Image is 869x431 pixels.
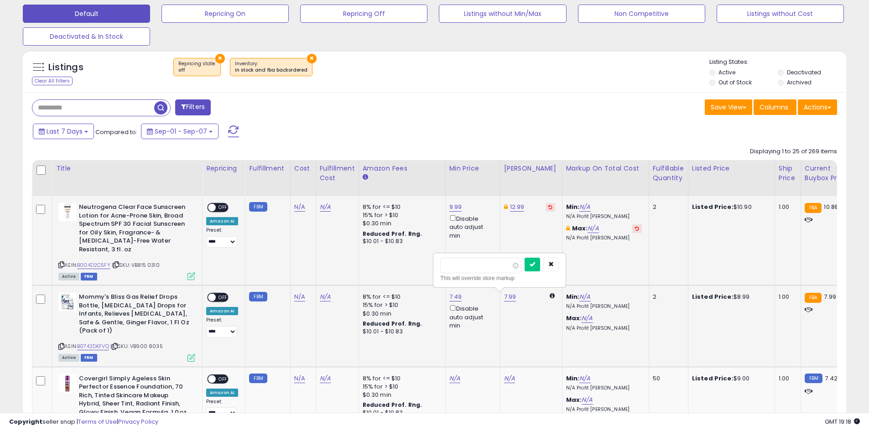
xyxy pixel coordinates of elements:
[566,235,642,241] p: N/A Profit [PERSON_NAME]
[510,203,525,212] a: 12.99
[48,61,83,74] h5: Listings
[363,238,438,245] div: $10.01 - $10.83
[206,389,238,397] div: Amazon AI
[363,401,422,409] b: Reduced Prof. Rng.
[216,204,230,212] span: OFF
[363,203,438,211] div: 8% for <= $10
[77,261,110,269] a: B004D2C5FY
[653,164,684,183] div: Fulfillable Quantity
[566,292,580,301] b: Min:
[216,294,230,301] span: OFF
[566,164,645,173] div: Markup on Total Cost
[23,27,150,46] button: Deactivated & In Stock
[504,164,558,173] div: [PERSON_NAME]
[110,343,163,350] span: | SKU: VB900 8035
[78,417,117,426] a: Terms of Use
[58,203,77,221] img: 31xfLN3ew9L._SL40_.jpg
[692,293,768,301] div: $8.99
[825,374,838,383] span: 7.42
[787,68,821,76] label: Deactivated
[705,99,752,115] button: Save View
[566,395,582,404] b: Max:
[449,164,496,173] div: Min Price
[692,203,734,211] b: Listed Price:
[779,203,794,211] div: 1.00
[566,314,582,322] b: Max:
[294,292,305,301] a: N/A
[449,292,462,301] a: 7.49
[718,68,735,76] label: Active
[754,99,796,115] button: Columns
[206,164,241,173] div: Repricing
[79,293,190,338] b: Mommy's Bliss Gas Relief Drops Bottle, [MEDICAL_DATA] Drops for Infants, Relieves [MEDICAL_DATA],...
[805,293,822,303] small: FBA
[178,60,216,74] span: Repricing state :
[440,274,559,283] div: This will override store markup
[566,303,642,310] p: N/A Profit [PERSON_NAME]
[692,164,771,173] div: Listed Price
[23,5,150,23] button: Default
[718,78,752,86] label: Out of Stock
[825,417,860,426] span: 2025-09-15 19:18 GMT
[504,204,508,210] i: This overrides the store level Dynamic Max Price for this listing
[635,226,639,231] i: Revert to store-level Max Markup
[692,374,734,383] b: Listed Price:
[582,395,593,405] a: N/A
[58,374,77,393] img: 31RLv8LWtQL._SL40_.jpg
[750,147,837,156] div: Displaying 1 to 25 of 269 items
[32,77,73,85] div: Clear All Filters
[504,374,515,383] a: N/A
[779,293,794,301] div: 1.00
[363,301,438,309] div: 15% for > $10
[717,5,844,23] button: Listings without Cost
[81,273,97,280] span: FBM
[118,417,158,426] a: Privacy Policy
[363,173,368,182] small: Amazon Fees.
[58,293,195,360] div: ASIN:
[798,99,837,115] button: Actions
[9,418,158,426] div: seller snap | |
[805,164,852,183] div: Current Buybox Price
[95,128,137,136] span: Compared to:
[579,292,590,301] a: N/A
[58,354,79,362] span: All listings currently available for purchase on Amazon
[449,303,493,330] div: Disable auto adjust min
[566,385,642,391] p: N/A Profit [PERSON_NAME]
[578,5,705,23] button: Non Competitive
[206,307,238,315] div: Amazon AI
[566,225,570,231] i: This overrides the store level max markup for this listing
[363,320,422,327] b: Reduced Prof. Rng.
[206,317,238,338] div: Preset:
[572,224,588,233] b: Max:
[824,203,838,211] span: 10.88
[58,203,195,279] div: ASIN:
[33,124,94,139] button: Last 7 Days
[760,103,788,112] span: Columns
[320,203,331,212] a: N/A
[692,203,768,211] div: $10.90
[805,374,822,383] small: FBM
[439,5,566,23] button: Listings without Min/Max
[320,292,331,301] a: N/A
[653,374,681,383] div: 50
[579,374,590,383] a: N/A
[363,383,438,391] div: 15% for > $10
[206,399,238,419] div: Preset:
[79,374,190,419] b: Covergirl Simply Ageless Skin Perfector Essence Foundation, 70 Rich, Tinted Skincare Makeup Hybri...
[566,374,580,383] b: Min:
[320,164,355,183] div: Fulfillment Cost
[582,314,593,323] a: N/A
[81,354,97,362] span: FBM
[216,375,230,383] span: OFF
[550,293,555,299] i: Calculated using Dynamic Max Price.
[77,343,109,350] a: B0742DKFVQ
[56,164,198,173] div: Title
[653,203,681,211] div: 2
[294,164,312,173] div: Cost
[300,5,427,23] button: Repricing Off
[249,202,267,212] small: FBM
[548,205,552,209] i: Revert to store-level Dynamic Max Price
[175,99,211,115] button: Filters
[805,203,822,213] small: FBA
[112,261,160,269] span: | SKU: VB815 0310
